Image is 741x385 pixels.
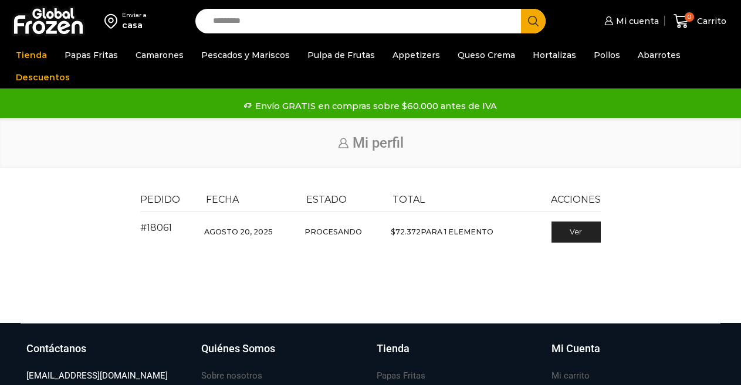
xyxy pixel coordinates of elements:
[377,341,410,356] h3: Tienda
[104,11,122,31] img: address-field-icon.svg
[527,44,582,66] a: Hortalizas
[551,341,600,356] h3: Mi Cuenta
[391,227,421,236] span: 72.372
[601,9,659,33] a: Mi cuenta
[306,194,347,205] span: Estado
[26,370,168,382] h3: [EMAIL_ADDRESS][DOMAIN_NAME]
[122,11,147,19] div: Enviar a
[377,341,540,368] a: Tienda
[26,368,168,384] a: [EMAIL_ADDRESS][DOMAIN_NAME]
[387,44,446,66] a: Appetizers
[353,135,404,151] span: Mi perfil
[385,212,529,250] td: para 1 elemento
[201,341,275,356] h3: Quiénes Somos
[201,341,364,368] a: Quiénes Somos
[588,44,626,66] a: Pollos
[551,194,601,205] span: Acciones
[551,370,590,382] h3: Mi carrito
[195,44,296,66] a: Pescados y Mariscos
[204,227,273,236] time: Agosto 20, 2025
[26,341,86,356] h3: Contáctanos
[201,368,262,384] a: Sobre nosotros
[551,368,590,384] a: Mi carrito
[377,370,425,382] h3: Papas Fritas
[551,341,715,368] a: Mi Cuenta
[26,341,190,368] a: Contáctanos
[551,222,601,243] a: Ver
[613,15,659,27] span: Mi cuenta
[632,44,686,66] a: Abarrotes
[59,44,124,66] a: Papas Fritas
[694,15,726,27] span: Carrito
[685,12,694,22] span: 0
[140,194,180,205] span: Pedido
[299,212,385,250] td: Procesando
[521,9,546,33] button: Search button
[122,19,147,31] div: casa
[377,368,425,384] a: Papas Fritas
[302,44,381,66] a: Pulpa de Frutas
[391,227,395,236] span: $
[130,44,190,66] a: Camarones
[671,8,729,35] a: 0 Carrito
[140,222,172,233] a: Ver número del pedido 18061
[10,44,53,66] a: Tienda
[206,194,239,205] span: Fecha
[393,194,425,205] span: Total
[201,370,262,382] h3: Sobre nosotros
[452,44,521,66] a: Queso Crema
[10,66,76,88] a: Descuentos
